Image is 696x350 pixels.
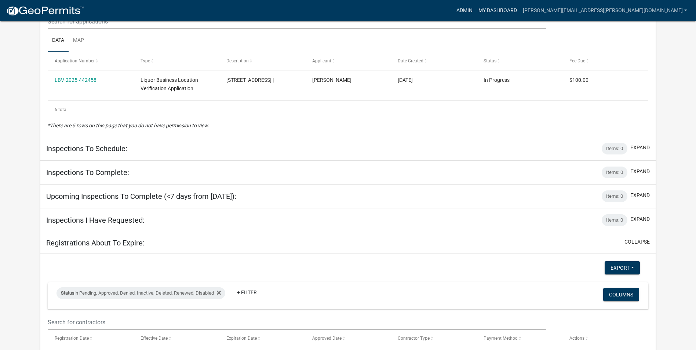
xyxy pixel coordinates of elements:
[305,330,391,347] datatable-header-cell: Approved Date
[46,168,129,177] h5: Inspections To Complete:
[569,77,588,83] span: $100.00
[48,330,134,347] datatable-header-cell: Registration Date
[630,192,650,199] button: expand
[219,52,305,70] datatable-header-cell: Description
[46,144,127,153] h5: Inspections To Schedule:
[391,330,477,347] datatable-header-cell: Contractor Type
[61,290,74,296] span: Status
[55,58,95,63] span: Application Number
[520,4,690,18] a: [PERSON_NAME][EMAIL_ADDRESS][PERSON_NAME][DOMAIN_NAME]
[562,52,648,70] datatable-header-cell: Fee Due
[219,330,305,347] datatable-header-cell: Expiration Date
[57,287,225,299] div: in Pending, Approved, Denied, Inactive, Deleted, Renewed, Disabled
[48,123,209,128] i: *There are 5 rows on this page that you do not have permission to view.
[141,58,150,63] span: Type
[312,336,342,341] span: Approved Date
[69,29,88,52] a: Map
[134,52,219,70] datatable-header-cell: Type
[602,190,627,202] div: Items: 0
[141,336,168,341] span: Effective Date
[312,58,331,63] span: Applicant
[398,336,430,341] span: Contractor Type
[453,4,475,18] a: Admin
[605,261,640,274] button: Export
[398,58,423,63] span: Date Created
[305,52,391,70] datatable-header-cell: Applicant
[484,58,496,63] span: Status
[48,52,134,70] datatable-header-cell: Application Number
[569,58,585,63] span: Fee Due
[55,77,96,83] a: LBV-2025-442458
[48,29,69,52] a: Data
[226,336,257,341] span: Expiration Date
[226,58,249,63] span: Description
[48,315,546,330] input: Search for contractors
[477,330,562,347] datatable-header-cell: Payment Method
[46,216,145,225] h5: Inspections I Have Requested:
[55,336,89,341] span: Registration Date
[602,167,627,178] div: Items: 0
[48,14,546,29] input: Search for applications
[391,52,477,70] datatable-header-cell: Date Created
[484,336,518,341] span: Payment Method
[630,144,650,152] button: expand
[48,101,648,119] div: 6 total
[602,214,627,226] div: Items: 0
[231,286,263,299] a: + Filter
[624,238,650,246] button: collapse
[477,52,562,70] datatable-header-cell: Status
[602,143,627,154] div: Items: 0
[630,215,650,223] button: expand
[630,168,650,175] button: expand
[312,77,351,83] span: Shylee Bryanne Harreld-Swan
[46,192,236,201] h5: Upcoming Inspections To Complete (<7 days from [DATE]):
[46,238,145,247] h5: Registrations About To Expire:
[569,336,584,341] span: Actions
[134,330,219,347] datatable-header-cell: Effective Date
[475,4,520,18] a: My Dashboard
[484,77,510,83] span: In Progress
[141,77,198,91] span: Liquor Business Location Verification Application
[562,330,648,347] datatable-header-cell: Actions
[226,77,274,83] span: 7983 E 400 N, Kokomo, IN 46901 |
[398,77,413,83] span: 06/27/2025
[603,288,639,301] button: Columns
